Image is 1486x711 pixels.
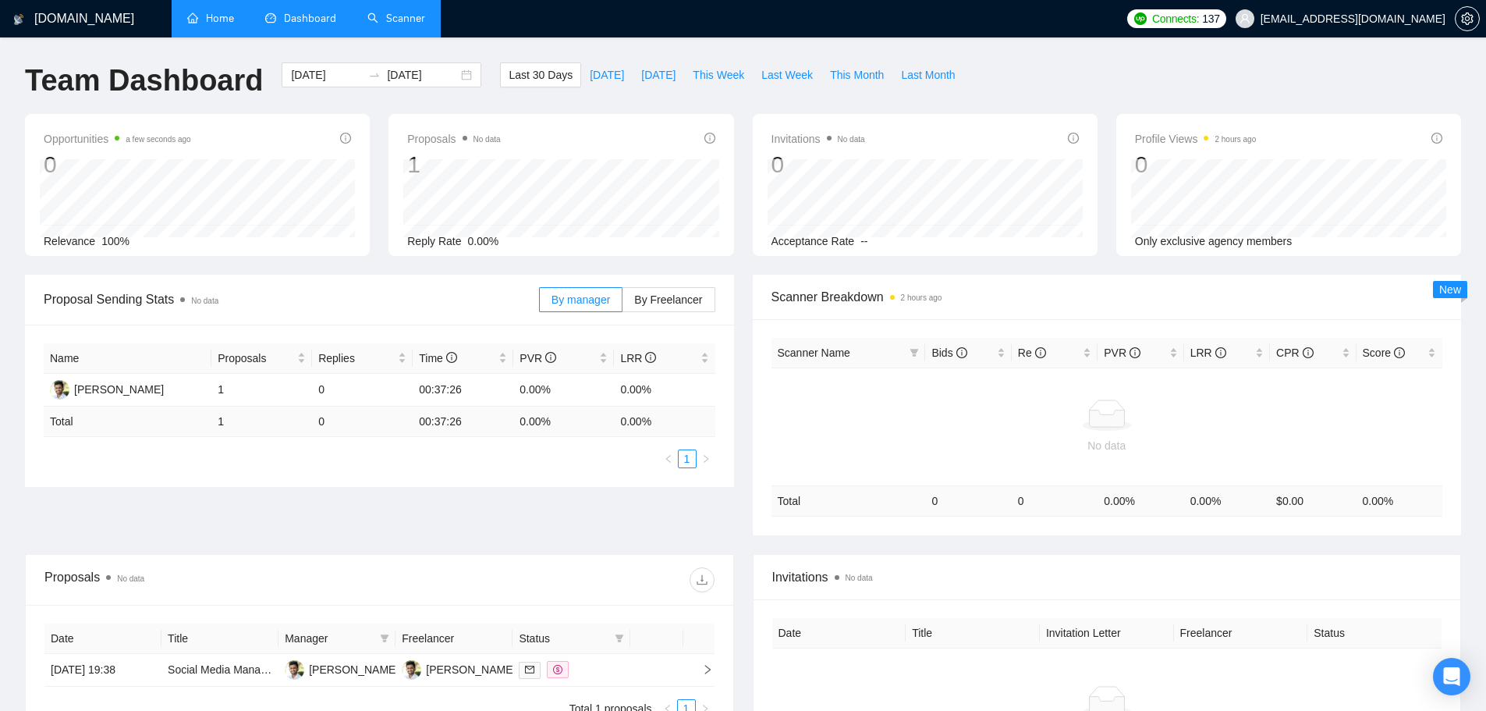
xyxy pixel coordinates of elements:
span: Time [419,352,456,364]
span: Opportunities [44,130,191,148]
div: 1 [407,150,500,180]
div: [PERSON_NAME] [309,661,399,678]
time: 2 hours ago [1215,135,1256,144]
span: No data [838,135,865,144]
span: No data [117,574,144,583]
th: Replies [312,343,413,374]
span: Proposals [407,130,500,148]
td: Total [44,407,211,437]
th: Date [772,618,906,649]
span: Manager [285,630,374,647]
td: 1 [211,374,312,407]
span: info-circle [1303,347,1314,358]
img: logo [13,7,24,32]
th: Freelancer [395,624,512,654]
td: 0 [312,407,413,437]
td: 0 [312,374,413,407]
span: info-circle [645,352,656,363]
img: upwork-logo.png [1134,12,1147,25]
td: 1 [211,407,312,437]
span: Last Week [761,66,813,84]
span: Dashboard [284,12,336,25]
button: setting [1455,6,1480,31]
li: Next Page [697,450,715,468]
td: 0.00 % [1098,485,1183,516]
span: info-circle [1068,133,1079,144]
button: This Month [821,62,892,87]
a: 1 [679,450,696,467]
button: Last Week [753,62,821,87]
th: Invitation Letter [1040,618,1174,649]
span: info-circle [1130,347,1140,358]
span: info-circle [1431,133,1442,144]
span: This Week [693,66,744,84]
span: No data [846,574,873,582]
div: No data [778,437,1437,454]
a: Social Media Manager Needed [168,663,317,676]
a: searchScanner [367,12,425,25]
span: info-circle [545,352,556,363]
div: 0 [44,150,191,180]
span: By Freelancer [634,293,702,306]
th: Title [161,624,278,654]
span: PVR [520,352,556,364]
th: Manager [278,624,395,654]
span: Last 30 Days [509,66,573,84]
span: info-circle [340,133,351,144]
span: dollar [553,665,562,674]
span: info-circle [704,133,715,144]
span: right [701,454,711,464]
td: 0.00 % [513,407,614,437]
li: Previous Page [659,450,678,468]
span: filter [906,341,922,364]
span: [DATE] [590,66,624,84]
td: 00:37:26 [413,407,513,437]
h1: Team Dashboard [25,62,263,99]
span: This Month [830,66,884,84]
span: filter [910,348,919,357]
td: 0.00 % [1184,485,1270,516]
span: Invitations [771,130,865,148]
span: CPR [1276,347,1313,359]
span: 137 [1202,10,1219,27]
li: 1 [678,450,697,468]
span: Proposals [218,350,294,367]
div: [PERSON_NAME] [74,381,164,398]
span: Score [1363,347,1405,359]
td: 00:37:26 [413,374,513,407]
td: 0.00 % [1357,485,1442,516]
div: Proposals [44,567,379,592]
span: user [1240,13,1250,24]
span: left [664,454,673,464]
span: PVR [1104,347,1140,359]
span: download [690,574,714,586]
span: info-circle [446,352,457,363]
div: [PERSON_NAME] [426,661,516,678]
th: Title [906,618,1040,649]
th: Date [44,624,161,654]
a: SH[PERSON_NAME] [285,663,399,675]
td: Total [771,485,926,516]
span: By manager [551,293,610,306]
span: filter [612,627,627,650]
time: 2 hours ago [901,293,942,302]
span: Status [519,630,608,647]
button: [DATE] [581,62,633,87]
span: info-circle [956,347,967,358]
img: SH [50,380,69,400]
input: Start date [291,66,362,84]
td: 0 [1012,485,1098,516]
input: End date [387,66,458,84]
div: Open Intercom Messenger [1433,658,1470,695]
span: 100% [101,235,129,247]
span: Profile Views [1135,130,1257,148]
span: setting [1456,12,1479,25]
a: SH[PERSON_NAME] [50,382,164,395]
td: 0.00 % [614,407,715,437]
span: right [690,664,713,675]
span: New [1439,283,1461,296]
td: $ 0.00 [1270,485,1356,516]
span: info-circle [1394,347,1405,358]
td: 0.00% [513,374,614,407]
span: Reply Rate [407,235,461,247]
